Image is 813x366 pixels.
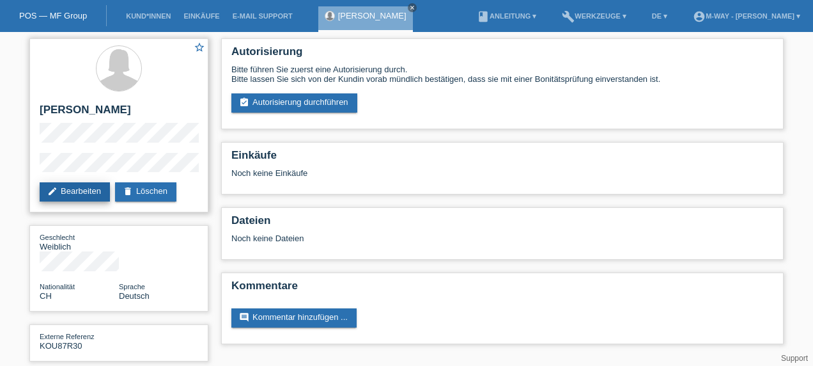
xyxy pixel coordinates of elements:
[231,65,773,84] div: Bitte führen Sie zuerst eine Autorisierung durch. Bitte lassen Sie sich von der Kundin vorab münd...
[686,12,807,20] a: account_circlem-way - [PERSON_NAME] ▾
[555,12,633,20] a: buildWerkzeuge ▾
[119,291,150,301] span: Deutsch
[338,11,407,20] a: [PERSON_NAME]
[231,149,773,168] h2: Einkäufe
[693,10,706,23] i: account_circle
[470,12,543,20] a: bookAnleitung ▾
[123,186,133,196] i: delete
[408,3,417,12] a: close
[239,97,249,107] i: assignment_turned_in
[231,280,773,299] h2: Kommentare
[194,42,205,55] a: star_border
[40,182,110,202] a: editBearbeiten
[40,291,52,301] span: Schweiz
[19,11,87,20] a: POS — MF Group
[477,10,490,23] i: book
[781,354,808,363] a: Support
[47,186,58,196] i: edit
[646,12,674,20] a: DE ▾
[231,45,773,65] h2: Autorisierung
[40,234,75,241] span: Geschlecht
[231,93,357,113] a: assignment_turned_inAutorisierung durchführen
[177,12,226,20] a: Einkäufe
[226,12,299,20] a: E-Mail Support
[231,214,773,234] h2: Dateien
[119,283,145,290] span: Sprache
[231,308,357,328] a: commentKommentar hinzufügen ...
[231,168,773,187] div: Noch keine Einkäufe
[40,232,119,251] div: Weiblich
[194,42,205,53] i: star_border
[40,283,75,290] span: Nationalität
[231,234,622,243] div: Noch keine Dateien
[409,4,415,11] i: close
[562,10,575,23] i: build
[239,312,249,322] i: comment
[120,12,177,20] a: Kund*innen
[40,333,95,340] span: Externe Referenz
[40,331,119,351] div: KOU87R30
[40,104,198,123] h2: [PERSON_NAME]
[115,182,176,202] a: deleteLöschen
